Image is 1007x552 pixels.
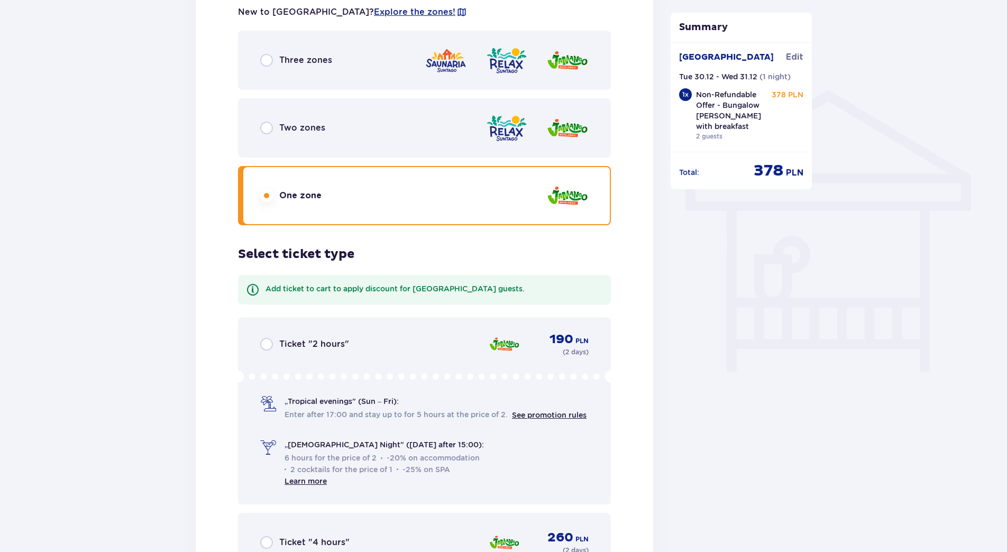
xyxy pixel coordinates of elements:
span: Enter after 17:00 and stay up to for 5 hours at the price of 2. [285,409,508,420]
span: 378 [754,161,784,181]
p: Non-Refundable Offer - Bungalow [PERSON_NAME] with breakfast [696,89,769,132]
img: Jamango [546,113,589,143]
p: ( 2 days ) [563,347,589,357]
h3: Select ticket type [238,246,354,262]
p: 378 PLN [772,89,803,100]
img: Saunaria [425,45,467,76]
span: PLN [575,336,589,346]
img: Relax [486,45,528,76]
span: PLN [786,167,803,179]
span: Ticket "4 hours" [279,537,350,548]
span: One zone [279,190,322,201]
p: New to [GEOGRAPHIC_DATA]? [238,6,467,18]
span: -25% on SPA [397,464,450,475]
a: See promotion rules [512,411,587,419]
span: „Tropical evenings" (Sun – Fri): [285,396,399,407]
img: Jamango [546,45,589,76]
p: 2 guests [696,132,722,141]
span: Three zones [279,54,332,66]
span: 260 [547,530,573,546]
span: Two zones [279,122,325,134]
p: ( 1 night ) [759,71,791,82]
span: Ticket "2 hours" [279,338,349,350]
span: „[DEMOGRAPHIC_DATA] Night" ([DATE] after 15:00): [285,439,484,450]
p: [GEOGRAPHIC_DATA] [679,51,774,63]
div: 1 x [679,88,692,101]
span: 190 [550,332,573,347]
div: Add ticket to cart to apply discount for [GEOGRAPHIC_DATA] guests. [266,283,525,294]
p: Summary [671,21,812,34]
img: Jamango [546,181,589,211]
span: 2 cocktails for the price of 1 [285,464,392,475]
img: Jamango [489,333,520,355]
span: 6 hours for the price of 2 [285,453,377,463]
img: Relax [486,113,528,143]
p: Tue 30.12 - Wed 31.12 [679,71,757,82]
span: PLN [575,535,589,544]
span: Edit [786,51,803,63]
p: Total : [679,167,699,178]
span: -20% on accommodation [381,453,480,463]
a: Learn more [285,477,327,485]
a: Explore the zones! [374,6,455,18]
